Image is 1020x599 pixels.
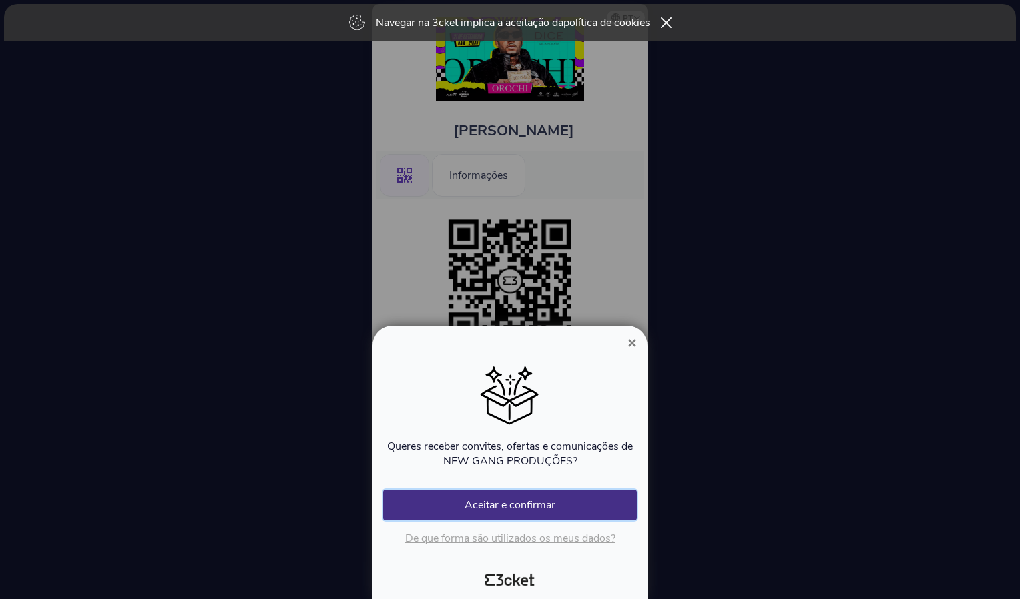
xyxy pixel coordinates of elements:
a: política de cookies [563,15,650,30]
p: Navegar na 3cket implica a aceitação da [376,15,650,30]
span: × [627,334,637,352]
p: Queres receber convites, ofertas e comunicações de NEW GANG PRODUÇÕES? [383,439,637,468]
button: Aceitar e confirmar [383,490,637,520]
p: De que forma são utilizados os meus dados? [383,531,637,546]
